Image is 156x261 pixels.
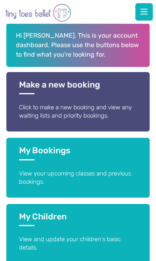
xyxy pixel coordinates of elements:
[6,23,150,67] h2: Hi [PERSON_NAME]. This is your account dashboard. Please use the buttons below to find what you'r...
[6,138,150,198] a: My Bookings View your upcoming classes and previous bookings.
[19,103,137,120] p: Click to make a new booking and view any waiting lists and priority bookings.
[19,211,137,226] h3: My Children
[19,145,137,160] h3: My Bookings
[19,235,137,252] p: View and update your children's basic details.
[19,170,137,187] p: View your upcoming classes and previous bookings.
[6,72,150,132] a: Make a new booking Click to make a new booking and view any waiting lists and priority bookings.
[19,80,137,94] h3: Make a new booking
[5,2,71,24] img: tiny toes ballet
